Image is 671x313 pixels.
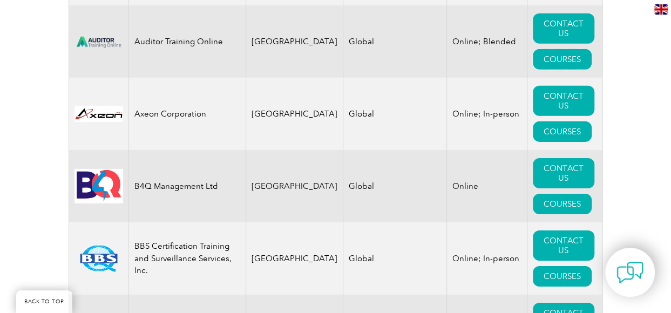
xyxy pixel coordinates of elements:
td: Online; In-person [447,78,527,150]
a: COURSES [533,194,592,214]
td: Global [343,5,447,78]
td: B4Q Management Ltd [128,150,246,222]
a: COURSES [533,49,592,70]
td: Global [343,78,447,150]
td: [GEOGRAPHIC_DATA] [246,222,343,295]
a: CONTACT US [533,13,594,44]
a: CONTACT US [533,230,594,261]
img: contact-chat.png [616,259,643,286]
a: COURSES [533,121,592,142]
a: CONTACT US [533,86,594,116]
td: Axeon Corporation [128,78,246,150]
a: COURSES [533,266,592,287]
td: Global [343,150,447,222]
td: [GEOGRAPHIC_DATA] [246,5,343,78]
td: Online [447,150,527,222]
td: Online; Blended [447,5,527,78]
td: [GEOGRAPHIC_DATA] [246,78,343,150]
img: 81a8cf56-15af-ea11-a812-000d3a79722d-logo.png [74,245,123,271]
td: [GEOGRAPHIC_DATA] [246,150,343,222]
img: d024547b-a6e0-e911-a812-000d3a795b83-logo.png [74,30,123,54]
img: 9db4b902-10da-eb11-bacb-002248158a6d-logo.jpg [74,169,123,203]
img: en [654,4,668,15]
td: BBS Certification Training and Surveillance Services, Inc. [128,222,246,295]
img: 28820fe6-db04-ea11-a811-000d3a793f32-logo.jpg [74,106,123,122]
a: CONTACT US [533,158,594,188]
td: Auditor Training Online [128,5,246,78]
td: Online; In-person [447,222,527,295]
a: BACK TO TOP [16,290,72,313]
td: Global [343,222,447,295]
